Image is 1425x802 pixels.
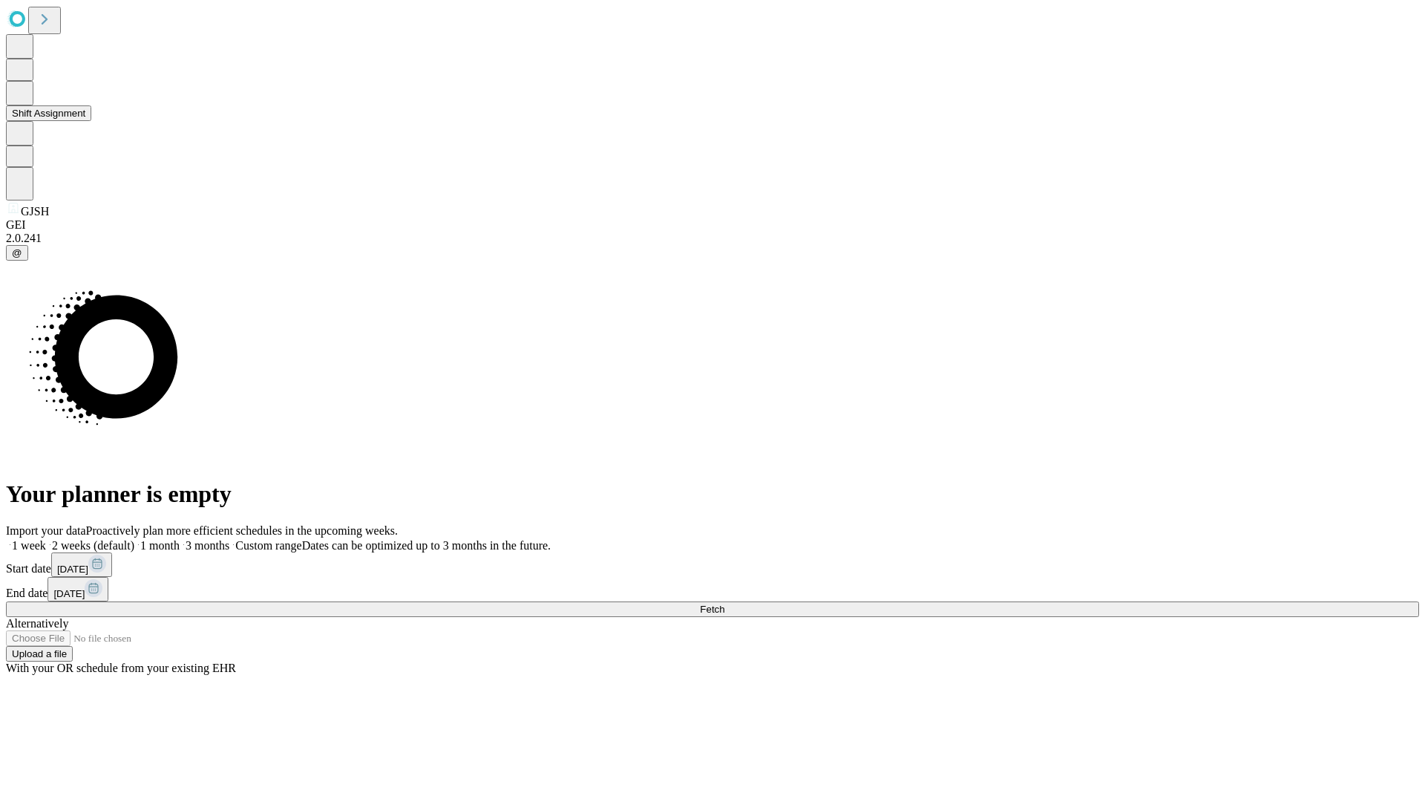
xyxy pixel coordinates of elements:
[12,539,46,552] span: 1 week
[700,604,724,615] span: Fetch
[12,247,22,258] span: @
[57,564,88,575] span: [DATE]
[186,539,229,552] span: 3 months
[6,218,1419,232] div: GEI
[235,539,301,552] span: Custom range
[21,205,49,218] span: GJSH
[6,601,1419,617] button: Fetch
[302,539,551,552] span: Dates can be optimized up to 3 months in the future.
[47,577,108,601] button: [DATE]
[6,245,28,261] button: @
[6,105,91,121] button: Shift Assignment
[6,524,86,537] span: Import your data
[6,232,1419,245] div: 2.0.241
[51,552,112,577] button: [DATE]
[52,539,134,552] span: 2 weeks (default)
[6,577,1419,601] div: End date
[53,588,85,599] span: [DATE]
[6,617,68,630] span: Alternatively
[6,552,1419,577] div: Start date
[6,662,236,674] span: With your OR schedule from your existing EHR
[6,646,73,662] button: Upload a file
[6,480,1419,508] h1: Your planner is empty
[86,524,398,537] span: Proactively plan more efficient schedules in the upcoming weeks.
[140,539,180,552] span: 1 month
